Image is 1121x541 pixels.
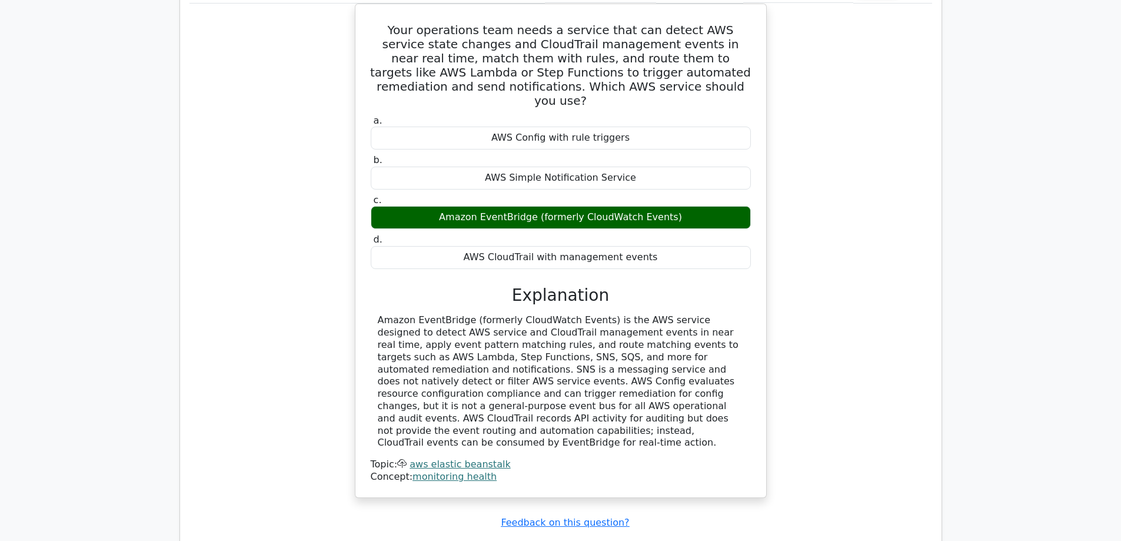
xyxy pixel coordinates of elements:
[374,234,382,245] span: d.
[371,206,751,229] div: Amazon EventBridge (formerly CloudWatch Events)
[371,459,751,471] div: Topic:
[410,459,510,470] a: aws elastic beanstalk
[378,314,744,449] div: Amazon EventBridge (formerly CloudWatch Events) is the AWS service designed to detect AWS service...
[370,23,752,108] h5: Your operations team needs a service that can detect AWS service state changes and CloudTrail man...
[371,127,751,150] div: AWS Config with rule triggers
[378,286,744,306] h3: Explanation
[371,246,751,269] div: AWS CloudTrail with management events
[371,167,751,190] div: AWS Simple Notification Service
[374,115,382,126] span: a.
[371,471,751,483] div: Concept:
[374,154,382,165] span: b.
[501,517,629,528] a: Feedback on this question?
[374,194,382,205] span: c.
[413,471,497,482] a: monitoring health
